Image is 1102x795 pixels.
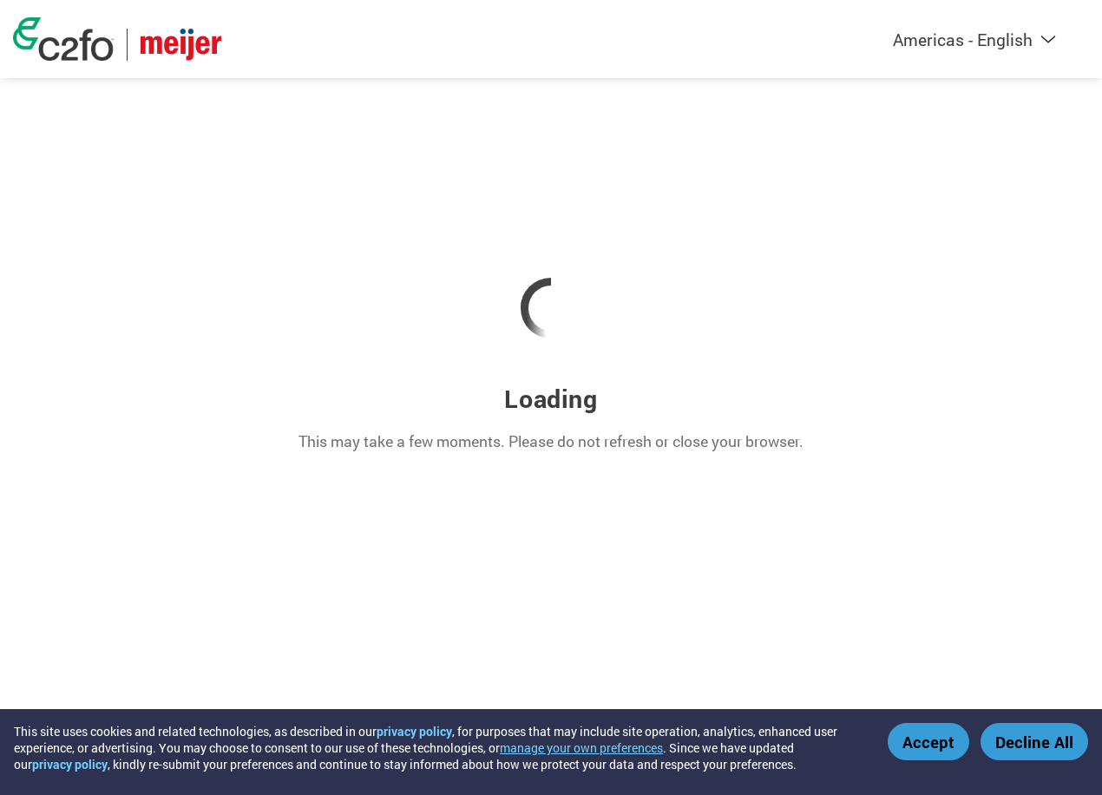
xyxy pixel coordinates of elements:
div: This site uses cookies and related technologies, as described in our , for purposes that may incl... [14,723,863,772]
button: Decline All [981,723,1088,760]
button: manage your own preferences [500,739,663,756]
img: Meijer [141,29,221,61]
h3: Loading [504,382,597,415]
a: privacy policy [32,756,108,772]
button: Accept [888,723,969,760]
p: This may take a few moments. Please do not refresh or close your browser. [298,430,804,453]
a: privacy policy [377,723,452,739]
img: c2fo logo [13,17,114,61]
